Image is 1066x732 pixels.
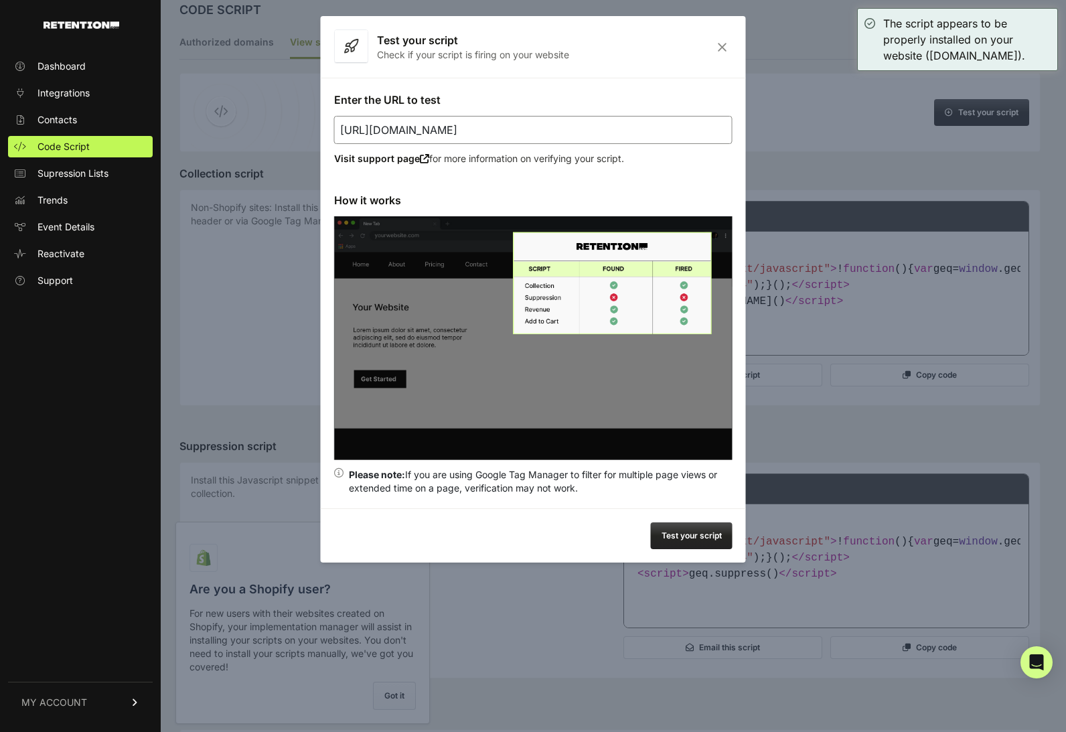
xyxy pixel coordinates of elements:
[37,140,90,153] span: Code Script
[8,56,153,77] a: Dashboard
[37,167,108,180] span: Supression Lists
[334,152,733,165] p: for more information on verifying your script.
[883,15,1051,64] div: The script appears to be properly installed on your website ([DOMAIN_NAME]).
[377,32,569,48] h3: Test your script
[8,216,153,238] a: Event Details
[8,682,153,723] a: MY ACCOUNT
[37,86,90,100] span: Integrations
[334,116,733,144] input: https://www.acme.com/
[1020,646,1053,678] div: Open Intercom Messenger
[334,192,733,208] h3: How it works
[44,21,119,29] img: Retention.com
[37,194,68,207] span: Trends
[8,82,153,104] a: Integrations
[37,60,86,73] span: Dashboard
[349,469,405,480] strong: Please note:
[334,216,733,460] img: verify script installation
[651,522,733,549] button: Test your script
[37,274,73,287] span: Support
[8,190,153,211] a: Trends
[8,163,153,184] a: Supression Lists
[37,113,77,127] span: Contacts
[334,93,441,106] label: Enter the URL to test
[377,48,569,62] p: Check if your script is firing on your website
[334,153,429,164] a: Visit support page
[37,220,94,234] span: Event Details
[37,247,84,261] span: Reactivate
[8,136,153,157] a: Code Script
[21,696,87,709] span: MY ACCOUNT
[712,42,733,53] i: Close
[8,243,153,265] a: Reactivate
[8,109,153,131] a: Contacts
[349,468,733,495] div: If you are using Google Tag Manager to filter for multiple page views or extended time on a page,...
[8,270,153,291] a: Support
